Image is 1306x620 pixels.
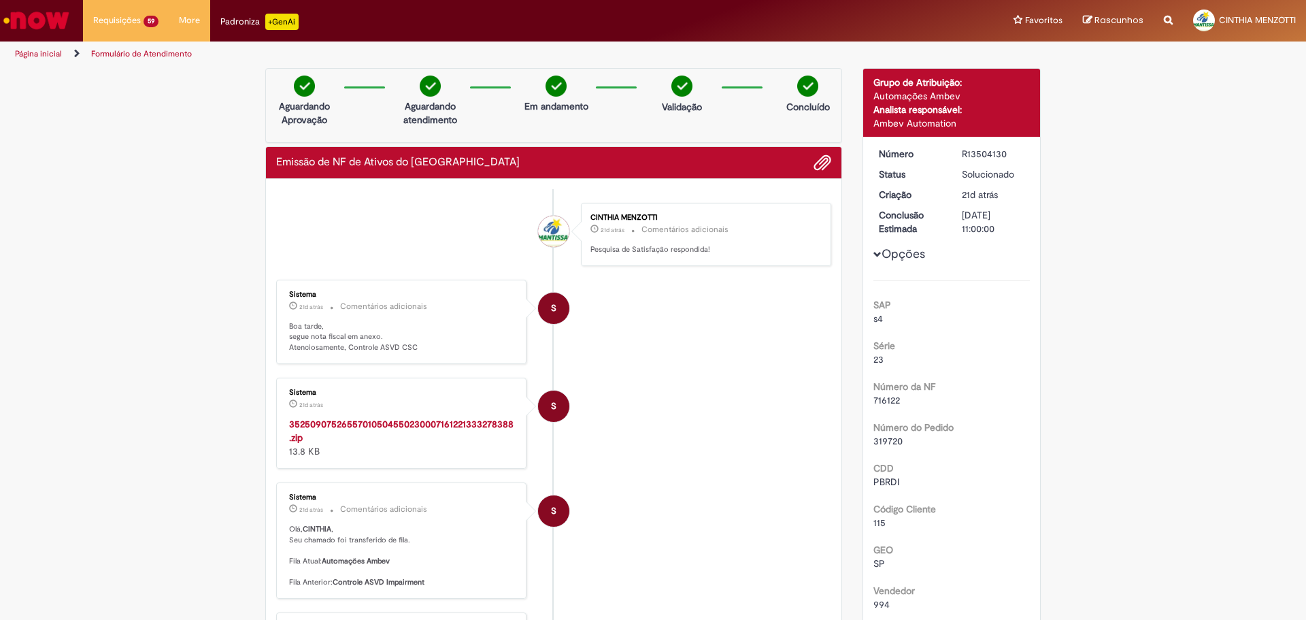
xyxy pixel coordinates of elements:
span: S [551,495,556,527]
div: Sistema [289,493,516,502]
time: 09/09/2025 09:19:30 [299,401,323,409]
a: Rascunhos [1083,14,1143,27]
div: Sistema [289,389,516,397]
div: Padroniza [220,14,299,30]
span: 23 [873,353,884,365]
time: 09/09/2025 09:19:28 [299,506,323,514]
span: 21d atrás [601,226,624,234]
p: Em andamento [524,99,588,113]
span: Favoritos [1025,14,1062,27]
span: Rascunhos [1094,14,1143,27]
a: Formulário de Atendimento [91,48,192,59]
small: Comentários adicionais [340,504,427,515]
p: Validação [662,100,702,114]
p: Olá, , Seu chamado foi transferido de fila. Fila Atual: Fila Anterior: [289,524,516,588]
img: check-circle-green.png [546,76,567,97]
span: 59 [144,16,158,27]
span: SP [873,557,885,570]
img: ServiceNow [1,7,71,34]
p: Pesquisa de Satisfação respondida! [590,244,817,255]
div: 13.8 KB [289,417,516,458]
span: 21d atrás [299,401,323,409]
b: Automações Ambev [322,556,390,566]
small: Comentários adicionais [641,224,729,235]
time: 09/09/2025 09:19:30 [299,303,323,311]
div: Sistema [289,291,516,299]
img: check-circle-green.png [420,76,441,97]
b: Controle ASVD Impairment [333,577,424,587]
div: Automações Ambev [873,89,1031,103]
ul: Trilhas de página [10,42,860,67]
time: 09/09/2025 08:53:35 [962,189,998,201]
span: More [179,14,200,27]
a: Página inicial [15,48,62,59]
p: Aguardando atendimento [397,99,463,127]
div: 09/09/2025 08:53:35 [962,188,1025,201]
img: check-circle-green.png [797,76,818,97]
dt: Criação [869,188,952,201]
div: Solucionado [962,167,1025,181]
img: check-circle-green.png [671,76,692,97]
p: +GenAi [265,14,299,30]
span: 115 [873,517,886,529]
p: Concluído [786,100,830,114]
span: Requisições [93,14,141,27]
span: 21d atrás [299,506,323,514]
dt: Conclusão Estimada [869,208,952,235]
span: CINTHIA MENZOTTI [1219,14,1296,26]
small: Comentários adicionais [340,301,427,312]
time: 09/09/2025 09:54:24 [601,226,624,234]
span: 21d atrás [299,303,323,311]
p: Boa tarde, segue nota fiscal em anexo. Atenciosamente, Controle ASVD CSC [289,321,516,353]
button: Adicionar anexos [814,154,831,172]
span: S [551,292,556,325]
div: Analista responsável: [873,103,1031,116]
b: Número do Pedido [873,421,954,434]
b: SAP [873,299,891,311]
dt: Número [869,147,952,161]
h2: Emissão de NF de Ativos do ASVD Histórico de tíquete [276,157,520,169]
div: System [538,293,569,324]
b: CINTHIA [303,524,331,534]
a: 35250907526557010504550230007161221333278388.zip [289,418,514,444]
dt: Status [869,167,952,181]
b: CDD [873,462,894,474]
div: R13504130 [962,147,1025,161]
b: Código Cliente [873,503,936,515]
span: PBRDI [873,476,899,488]
img: check-circle-green.png [294,76,315,97]
div: Sistema [538,391,569,422]
span: S [551,390,556,423]
span: 21d atrás [962,189,998,201]
span: 319720 [873,435,903,447]
div: System [538,495,569,527]
div: [DATE] 11:00:00 [962,208,1025,235]
b: GEO [873,544,893,556]
div: CINTHIA MENZOTTI [538,216,569,247]
p: Aguardando Aprovação [271,99,337,127]
b: Vendedor [873,585,915,597]
b: Série [873,340,895,352]
b: Número da NF [873,380,935,393]
span: s4 [873,312,883,325]
span: 994 [873,598,890,610]
div: Grupo de Atribuição: [873,76,1031,89]
div: CINTHIA MENZOTTI [590,214,817,222]
div: Ambev Automation [873,116,1031,130]
span: 716122 [873,394,900,406]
